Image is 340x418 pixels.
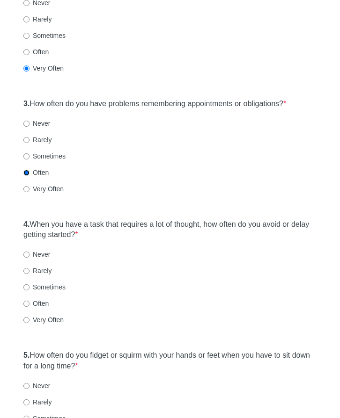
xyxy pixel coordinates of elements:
[23,252,30,258] input: Never
[23,397,52,407] label: Rarely
[23,119,50,128] label: Never
[23,65,30,72] input: Very Often
[23,186,30,192] input: Very Often
[23,99,286,109] label: How often do you have problems remembering appointments or obligations?
[23,250,50,259] label: Never
[23,381,50,390] label: Never
[23,184,64,194] label: Very Often
[23,137,30,143] input: Rarely
[23,135,52,144] label: Rarely
[23,49,30,55] input: Often
[23,168,49,177] label: Often
[23,268,30,274] input: Rarely
[23,220,30,228] strong: 4.
[23,219,317,241] label: When you have a task that requires a lot of thought, how often do you avoid or delay getting star...
[23,47,49,57] label: Often
[23,301,30,307] input: Often
[23,64,64,73] label: Very Often
[23,33,30,39] input: Sometimes
[23,14,52,24] label: Rarely
[23,16,30,22] input: Rarely
[23,282,66,292] label: Sometimes
[23,399,30,405] input: Rarely
[23,100,30,108] strong: 3.
[23,151,66,161] label: Sometimes
[23,351,30,359] strong: 5.
[23,153,30,159] input: Sometimes
[23,317,30,323] input: Very Often
[23,284,30,290] input: Sometimes
[23,383,30,389] input: Never
[23,121,30,127] input: Never
[23,266,52,275] label: Rarely
[23,31,66,40] label: Sometimes
[23,299,49,308] label: Often
[23,350,317,372] label: How often do you fidget or squirm with your hands or feet when you have to sit down for a long time?
[23,315,64,324] label: Very Often
[23,170,30,176] input: Often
